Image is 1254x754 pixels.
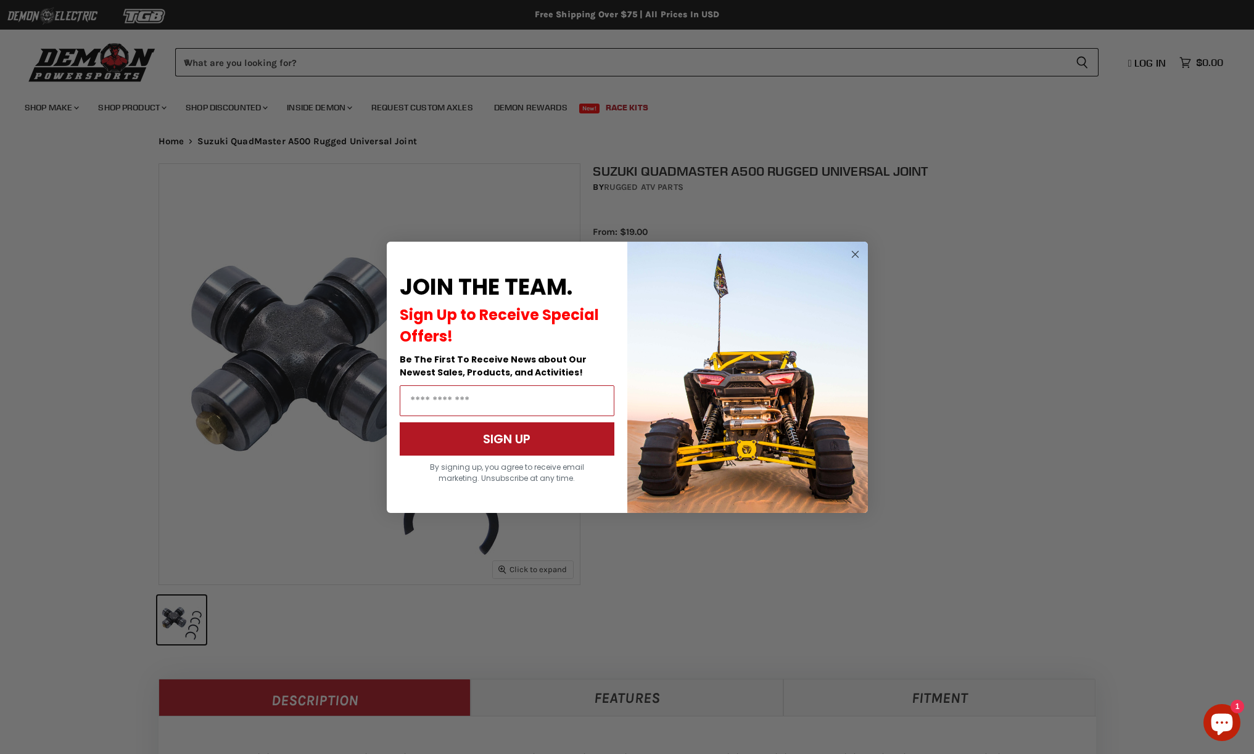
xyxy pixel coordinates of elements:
input: Email Address [400,385,614,416]
button: SIGN UP [400,422,614,456]
img: a9095488-b6e7-41ba-879d-588abfab540b.jpeg [627,242,868,513]
span: Be The First To Receive News about Our Newest Sales, Products, and Activities! [400,353,587,379]
inbox-online-store-chat: Shopify online store chat [1200,704,1244,744]
button: Close dialog [848,247,863,262]
span: Sign Up to Receive Special Offers! [400,305,599,346]
span: JOIN THE TEAM. [400,271,572,303]
span: By signing up, you agree to receive email marketing. Unsubscribe at any time. [430,462,584,483]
